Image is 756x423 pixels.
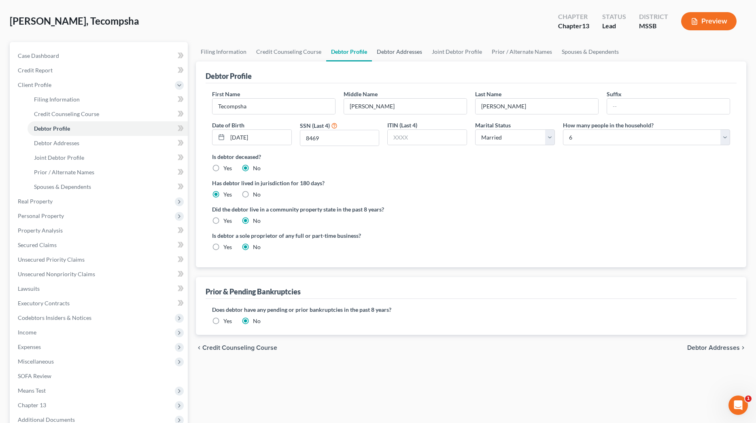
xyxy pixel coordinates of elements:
[28,92,188,107] a: Filing Information
[11,296,188,311] a: Executory Contracts
[602,21,626,31] div: Lead
[212,179,730,187] label: Has debtor lived in jurisdiction for 180 days?
[582,22,589,30] span: 13
[344,99,467,114] input: M.I
[212,205,730,214] label: Did the debtor live in a community property state in the past 8 years?
[11,238,188,252] a: Secured Claims
[196,42,251,61] a: Filing Information
[607,99,730,114] input: --
[206,287,301,296] div: Prior & Pending Bankruptcies
[18,358,54,365] span: Miscellaneous
[563,121,654,129] label: How many people in the household?
[223,317,232,325] label: Yes
[253,317,261,325] label: No
[11,369,188,383] a: SOFA Review
[18,256,85,263] span: Unsecured Priority Claims
[253,190,261,199] label: No
[300,121,330,130] label: SSN (Last 4)
[18,300,70,307] span: Executory Contracts
[487,42,557,61] a: Prior / Alternate Names
[18,212,64,219] span: Personal Property
[18,343,41,350] span: Expenses
[18,285,40,292] span: Lawsuits
[18,67,53,74] span: Credit Report
[681,12,737,30] button: Preview
[18,52,59,59] span: Case Dashboard
[28,165,188,180] a: Prior / Alternate Names
[28,180,188,194] a: Spouses & Dependents
[387,121,417,129] label: ITIN (Last 4)
[388,130,467,145] input: XXXX
[607,90,622,98] label: Suffix
[326,42,372,61] a: Debtor Profile
[34,110,99,117] span: Credit Counseling Course
[34,96,80,103] span: Filing Information
[28,121,188,136] a: Debtor Profile
[11,252,188,267] a: Unsecured Priority Claims
[687,345,746,351] button: Debtor Addresses chevron_right
[639,12,668,21] div: District
[223,217,232,225] label: Yes
[18,81,51,88] span: Client Profile
[212,305,730,314] label: Does debtor have any pending or prior bankruptcies in the past 8 years?
[227,130,291,145] input: MM/DD/YYYY
[34,183,91,190] span: Spouses & Dependents
[212,90,240,98] label: First Name
[253,217,261,225] label: No
[223,243,232,251] label: Yes
[18,227,63,234] span: Property Analysis
[740,345,746,351] i: chevron_right
[34,140,79,146] span: Debtor Addresses
[602,12,626,21] div: Status
[212,152,730,161] label: Is debtor deceased?
[475,121,511,129] label: Marital Status
[427,42,487,61] a: Joint Debtor Profile
[18,387,46,394] span: Means Test
[34,169,94,176] span: Prior / Alternate Names
[10,15,139,27] span: [PERSON_NAME], Tecompsha
[300,130,379,146] input: XXXX
[18,271,95,277] span: Unsecured Nonpriority Claims
[223,164,232,172] label: Yes
[745,396,752,402] span: 1
[18,416,75,423] span: Additional Documents
[253,243,261,251] label: No
[475,90,501,98] label: Last Name
[28,150,188,165] a: Joint Debtor Profile
[28,107,188,121] a: Credit Counseling Course
[18,198,53,205] span: Real Property
[212,121,244,129] label: Date of Birth
[11,63,188,78] a: Credit Report
[11,267,188,281] a: Unsecured Nonpriority Claims
[11,223,188,238] a: Property Analysis
[34,154,84,161] span: Joint Debtor Profile
[18,402,46,408] span: Chapter 13
[34,125,70,132] span: Debtor Profile
[212,231,467,240] label: Is debtor a sole proprietor of any full or part-time business?
[196,345,202,351] i: chevron_left
[18,314,91,321] span: Codebtors Insiders & Notices
[476,99,598,114] input: --
[223,190,232,199] label: Yes
[11,49,188,63] a: Case Dashboard
[202,345,277,351] span: Credit Counseling Course
[728,396,748,415] iframe: Intercom live chat
[253,164,261,172] label: No
[206,71,252,81] div: Debtor Profile
[18,329,36,336] span: Income
[18,241,57,248] span: Secured Claims
[11,281,188,296] a: Lawsuits
[687,345,740,351] span: Debtor Addresses
[557,42,624,61] a: Spouses & Dependents
[212,99,335,114] input: --
[18,372,51,379] span: SOFA Review
[639,21,668,31] div: MSSB
[344,90,378,98] label: Middle Name
[28,136,188,150] a: Debtor Addresses
[558,21,589,31] div: Chapter
[558,12,589,21] div: Chapter
[196,345,277,351] button: chevron_left Credit Counseling Course
[372,42,427,61] a: Debtor Addresses
[251,42,326,61] a: Credit Counseling Course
